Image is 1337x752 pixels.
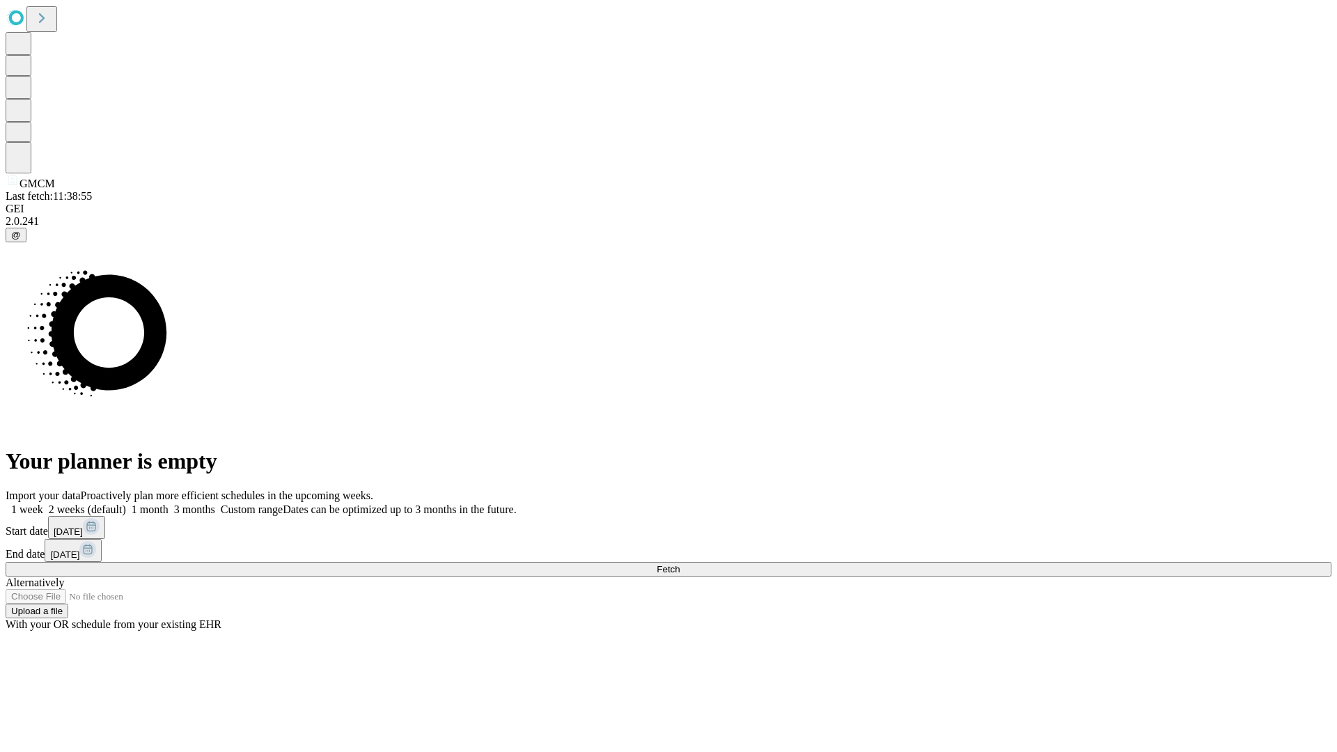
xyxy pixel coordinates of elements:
[174,503,215,515] span: 3 months
[11,230,21,240] span: @
[19,178,55,189] span: GMCM
[6,203,1331,215] div: GEI
[6,539,1331,562] div: End date
[6,190,92,202] span: Last fetch: 11:38:55
[54,526,83,537] span: [DATE]
[6,577,64,588] span: Alternatively
[657,564,680,574] span: Fetch
[11,503,43,515] span: 1 week
[48,516,105,539] button: [DATE]
[6,228,26,242] button: @
[6,448,1331,474] h1: Your planner is empty
[6,604,68,618] button: Upload a file
[81,489,373,501] span: Proactively plan more efficient schedules in the upcoming weeks.
[221,503,283,515] span: Custom range
[132,503,169,515] span: 1 month
[6,489,81,501] span: Import your data
[6,215,1331,228] div: 2.0.241
[6,618,221,630] span: With your OR schedule from your existing EHR
[45,539,102,562] button: [DATE]
[50,549,79,560] span: [DATE]
[49,503,126,515] span: 2 weeks (default)
[6,516,1331,539] div: Start date
[6,562,1331,577] button: Fetch
[283,503,516,515] span: Dates can be optimized up to 3 months in the future.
